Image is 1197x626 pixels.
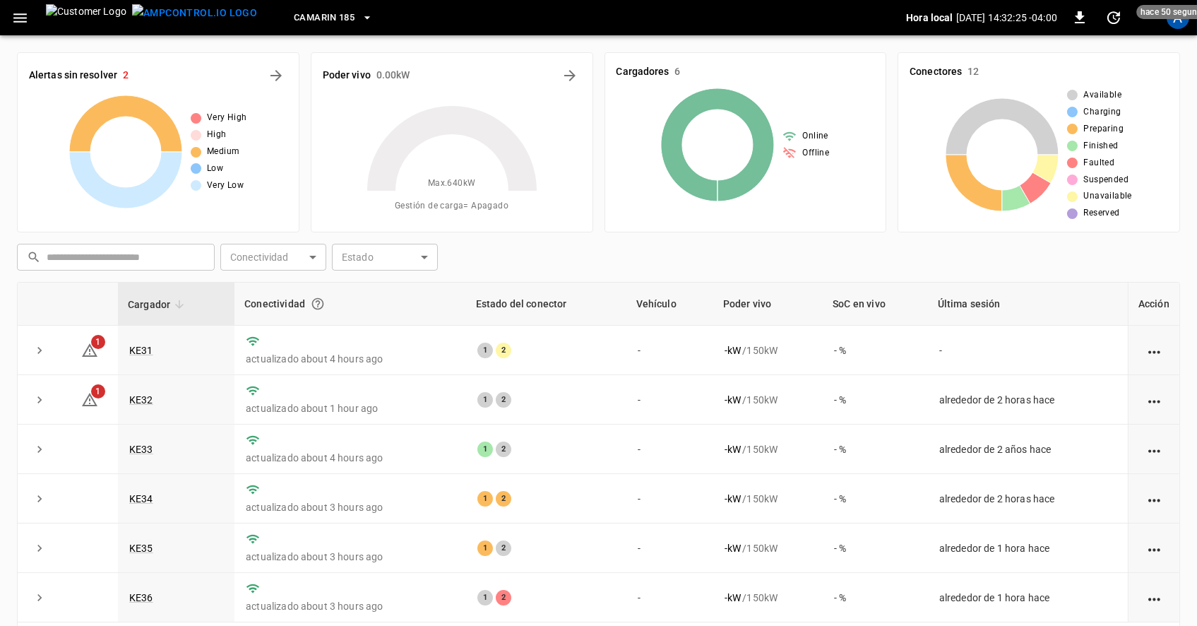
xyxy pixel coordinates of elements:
[626,425,713,474] td: -
[725,343,811,358] div: / 150 kW
[1083,105,1121,119] span: Charging
[246,352,454,366] p: actualizado about 4 hours ago
[823,573,928,622] td: - %
[713,283,823,326] th: Poder vivo
[91,335,105,349] span: 1
[725,492,811,506] div: / 150 kW
[626,375,713,425] td: -
[1083,122,1124,136] span: Preparing
[376,68,410,83] h6: 0.00 kW
[725,343,741,358] p: - kW
[207,179,244,193] span: Very Low
[496,590,511,606] div: 2
[428,177,476,191] span: Max. 640 kW
[1145,393,1163,407] div: action cell options
[496,442,511,457] div: 2
[246,451,454,465] p: actualizado about 4 hours ago
[246,550,454,564] p: actualizado about 3 hours ago
[29,389,50,411] button: expand row
[725,393,741,407] p: - kW
[725,442,811,456] div: / 150 kW
[802,129,828,143] span: Online
[29,538,50,559] button: expand row
[1083,189,1131,203] span: Unavailable
[626,573,713,622] td: -
[305,291,330,317] button: Conexión entre el cargador y nuestro software.
[1083,206,1119,220] span: Reserved
[265,64,287,87] button: All Alerts
[129,394,153,406] a: KE32
[129,493,153,504] a: KE34
[288,4,379,32] button: Camarin 185
[725,492,741,506] p: - kW
[725,591,811,605] div: / 150 kW
[29,439,50,460] button: expand row
[928,474,1128,524] td: alrededor de 2 horas hace
[928,573,1128,622] td: alrededor de 1 hora hace
[1083,156,1114,170] span: Faulted
[477,343,493,358] div: 1
[1083,173,1128,187] span: Suspended
[823,326,928,375] td: - %
[29,488,50,509] button: expand row
[1083,139,1118,153] span: Finished
[123,68,129,83] h6: 2
[910,64,962,80] h6: Conectores
[626,524,713,573] td: -
[244,291,455,317] div: Conectividad
[294,10,355,26] span: Camarin 185
[29,340,50,361] button: expand row
[81,343,98,355] a: 1
[626,474,713,524] td: -
[725,541,811,555] div: / 150 kW
[246,500,454,514] p: actualizado about 3 hours ago
[725,541,741,555] p: - kW
[477,442,493,457] div: 1
[1128,283,1179,326] th: Acción
[91,384,105,398] span: 1
[823,425,928,474] td: - %
[46,4,126,31] img: Customer Logo
[395,199,508,213] span: Gestión de carga = Apagado
[906,11,953,25] p: Hora local
[81,393,98,404] a: 1
[207,145,239,159] span: Medium
[323,68,371,83] h6: Poder vivo
[1145,541,1163,555] div: action cell options
[246,401,454,415] p: actualizado about 1 hour ago
[823,474,928,524] td: - %
[802,146,829,160] span: Offline
[1145,492,1163,506] div: action cell options
[725,591,741,605] p: - kW
[129,345,153,356] a: KE31
[466,283,626,326] th: Estado del conector
[496,491,511,507] div: 2
[823,283,928,326] th: SoC en vivo
[496,343,511,358] div: 2
[496,392,511,408] div: 2
[675,64,681,80] h6: 6
[559,64,581,87] button: Energy Overview
[477,590,493,606] div: 1
[129,444,153,455] a: KE33
[207,128,227,142] span: High
[1083,88,1121,102] span: Available
[928,425,1128,474] td: alrededor de 2 años hace
[246,599,454,613] p: actualizado about 3 hours ago
[477,392,493,408] div: 1
[1145,343,1163,358] div: action cell options
[29,68,117,83] h6: Alertas sin resolver
[928,283,1128,326] th: Última sesión
[129,543,153,554] a: KE35
[496,541,511,556] div: 2
[207,162,223,176] span: Low
[928,524,1128,573] td: alrededor de 1 hora hace
[129,592,153,603] a: KE36
[1145,591,1163,605] div: action cell options
[128,296,189,313] span: Cargador
[823,375,928,425] td: - %
[823,524,928,573] td: - %
[956,11,1057,25] p: [DATE] 14:32:25 -04:00
[29,587,50,608] button: expand row
[626,283,713,326] th: Vehículo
